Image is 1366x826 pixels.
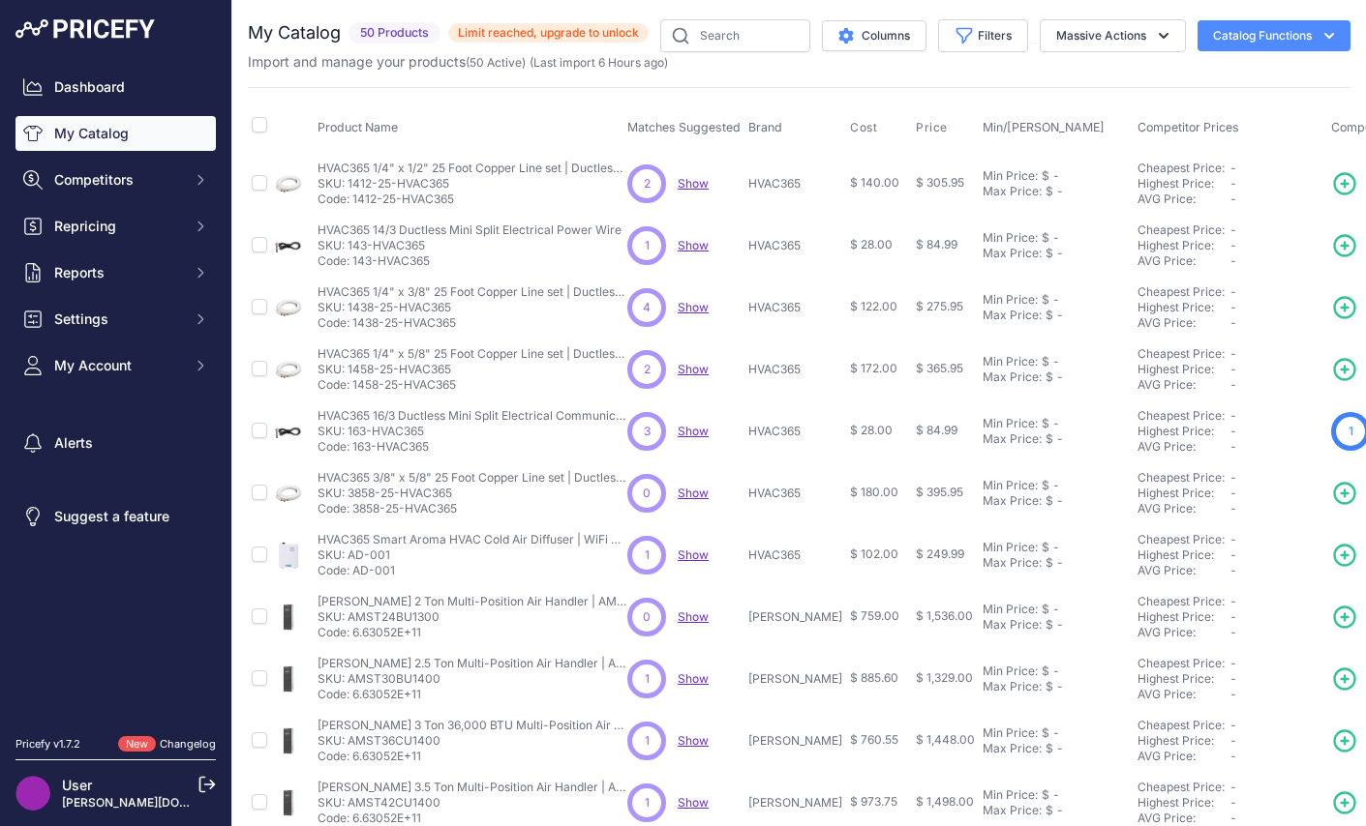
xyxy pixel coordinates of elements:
[1230,377,1236,392] span: -
[678,486,709,500] a: Show
[1230,532,1236,546] span: -
[54,310,181,329] span: Settings
[1042,725,1049,741] div: $
[1138,408,1225,423] a: Cheapest Price:
[938,19,1028,52] button: Filters
[916,120,948,135] span: Price
[1138,284,1225,299] a: Cheapest Price:
[1049,354,1059,369] div: -
[1053,246,1063,261] div: -
[1138,377,1230,393] div: AVG Price:
[318,120,398,134] span: Product Name
[54,217,181,236] span: Repricing
[1049,230,1059,246] div: -
[1138,656,1225,670] a: Cheapest Price:
[15,736,80,752] div: Pricefy v1.7.2
[1053,741,1063,756] div: -
[1042,664,1049,679] div: $
[1138,439,1230,455] div: AVG Price:
[916,120,952,135] button: Price
[318,609,627,625] p: SKU: AMST24BU1300
[15,255,216,290] button: Reports
[1042,540,1049,555] div: $
[318,192,627,207] p: Code: 1412-25-HVAC365
[748,238,842,253] p: HVAC365
[1230,733,1236,748] span: -
[466,55,526,70] span: ( )
[983,478,1038,493] div: Min Price:
[1046,803,1053,818] div: $
[318,439,627,455] p: Code: 163-HVAC365
[983,246,1042,261] div: Max Price:
[15,162,216,197] button: Competitors
[1046,555,1053,571] div: $
[318,346,627,362] p: HVAC365 1/4" x 5/8" 25 Foot Copper Line set | Ductless Mini Split Units | Pre-flared & Insulated
[15,348,216,383] button: My Account
[1138,120,1239,134] span: Competitor Prices
[1049,787,1059,803] div: -
[318,749,627,764] p: Code: 6.63052E+11
[1230,408,1236,423] span: -
[15,70,216,713] nav: Sidebar
[644,175,651,192] span: 2
[983,120,1105,134] span: Min/[PERSON_NAME]
[1046,493,1053,509] div: $
[1040,19,1186,52] button: Massive Actions
[15,19,155,39] img: Pricefy Logo
[1049,416,1059,431] div: -
[1138,547,1230,563] div: Highest Price:
[1138,176,1230,192] div: Highest Price:
[1138,609,1230,625] div: Highest Price:
[1042,354,1049,369] div: $
[1138,733,1230,749] div: Highest Price:
[318,377,627,393] p: Code: 1458-25-HVAC365
[318,671,627,687] p: SKU: AMST30BU1400
[1042,230,1049,246] div: $
[248,52,668,72] p: Import and manage your products
[983,493,1042,509] div: Max Price:
[318,222,622,238] p: HVAC365 14/3 Ductless Mini Split Electrical Power Wire
[983,725,1038,741] div: Min Price:
[643,299,651,316] span: 4
[318,300,627,315] p: SKU: 1438-25-HVAC365
[1198,20,1351,51] button: Catalog Functions
[1138,424,1230,439] div: Highest Price:
[1230,811,1236,825] span: -
[748,486,842,501] p: HVAC365
[850,670,898,685] span: $ 885.60
[678,362,709,376] span: Show
[983,369,1042,385] div: Max Price:
[1042,602,1049,617] div: $
[678,238,709,252] a: Show
[1230,362,1236,376] span: -
[54,170,181,190] span: Competitors
[678,671,709,686] a: Show
[1230,470,1236,485] span: -
[983,555,1042,571] div: Max Price:
[1042,292,1049,308] div: $
[916,794,974,809] span: $ 1,498.00
[62,795,553,810] a: [PERSON_NAME][DOMAIN_NAME][EMAIL_ADDRESS][PERSON_NAME][DOMAIN_NAME]
[318,253,622,269] p: Code: 143-HVAC365
[1138,161,1225,175] a: Cheapest Price:
[850,299,897,313] span: $ 122.00
[1138,594,1225,608] a: Cheapest Price:
[1138,315,1230,331] div: AVG Price:
[1053,369,1063,385] div: -
[1230,346,1236,361] span: -
[1049,478,1059,493] div: -
[1138,625,1230,640] div: AVG Price:
[1042,787,1049,803] div: $
[850,175,899,190] span: $ 140.00
[850,120,877,135] span: Cost
[318,315,627,331] p: Code: 1438-25-HVAC365
[748,362,842,377] p: HVAC365
[1046,308,1053,323] div: $
[1230,161,1236,175] span: -
[678,547,709,562] a: Show
[1049,540,1059,555] div: -
[1046,617,1053,633] div: $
